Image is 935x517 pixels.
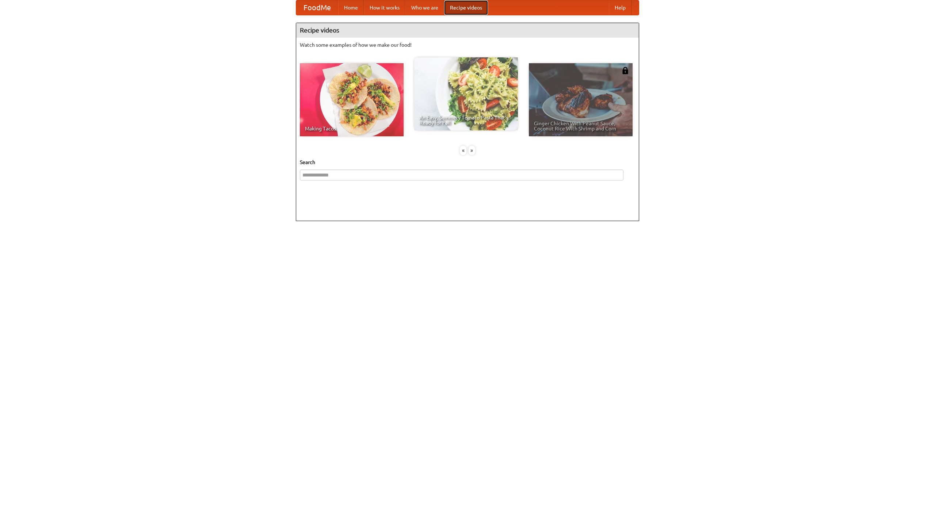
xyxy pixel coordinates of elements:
h5: Search [300,159,635,166]
span: An Easy, Summery Tomato Pasta That's Ready for Fall [419,115,513,125]
div: « [460,146,466,155]
a: Help [609,0,631,15]
a: An Easy, Summery Tomato Pasta That's Ready for Fall [414,57,518,130]
a: How it works [364,0,405,15]
span: Making Tacos [305,126,398,131]
a: Home [338,0,364,15]
a: Recipe videos [444,0,488,15]
img: 483408.png [622,67,629,74]
a: Who we are [405,0,444,15]
h4: Recipe videos [296,23,639,38]
a: Making Tacos [300,63,404,136]
a: FoodMe [296,0,338,15]
div: » [469,146,475,155]
p: Watch some examples of how we make our food! [300,41,635,49]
